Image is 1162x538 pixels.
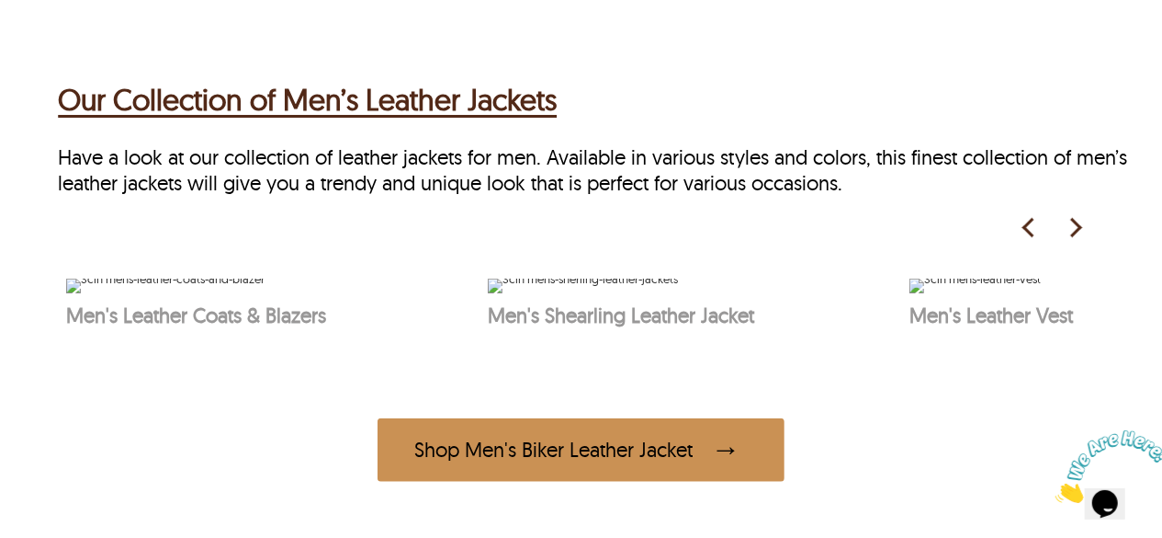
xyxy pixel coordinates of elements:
img: cart-icon [839,236,868,266]
div: Men's Shearling Leather Jacket [488,279,891,293]
img: Scin mens-leather-coats-and-blazer [66,279,265,293]
div: Shop Men's Biker Leather Jacket [378,418,784,482]
a: Scin mens-sherling-leather-jacketscart-iconMen's Shearling Leather Jacket [488,279,891,328]
a: Scin mens-leather-coats-and-blazercart-iconMen's Leather Coats & Blazers [66,279,469,328]
img: right-arrow-icon [1061,214,1089,242]
div: Have a look at our collection of leather jackets for men. Available in various styles and colors,... [58,144,1162,196]
div: Men's Leather Coats & Blazers [66,279,469,293]
div: See Products [820,227,886,275]
img: Scin mens-leather-vest [909,279,1041,293]
img: left-arrow-icon [1015,214,1043,242]
img: Chat attention grabber [7,7,121,80]
div: See Products [399,227,465,275]
h2: Our Collection of Men’s Leather Jackets [58,77,557,121]
p: Men's Leather Coats & Blazers [66,303,469,328]
p: Men's Shearling Leather Jacket [488,303,891,328]
img: Scin mens-sherling-leather-jackets [488,279,678,293]
iframe: chat widget [1048,423,1162,510]
img: cart-icon [417,236,446,266]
